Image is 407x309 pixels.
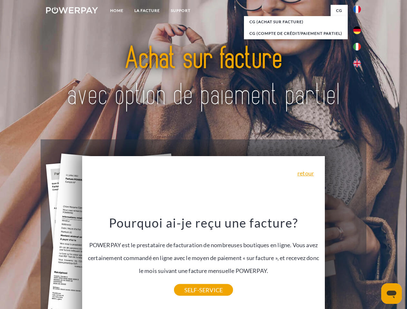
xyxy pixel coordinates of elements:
[165,5,196,16] a: Support
[244,16,348,28] a: CG (achat sur facture)
[174,284,233,296] a: SELF-SERVICE
[86,215,321,230] h3: Pourquoi ai-je reçu une facture?
[381,283,402,304] iframe: Bouton de lancement de la fenêtre de messagerie
[62,31,345,123] img: title-powerpay_fr.svg
[86,215,321,290] div: POWERPAY est le prestataire de facturation de nombreuses boutiques en ligne. Vous avez certaineme...
[331,5,348,16] a: CG
[353,26,361,34] img: de
[353,60,361,67] img: en
[353,43,361,51] img: it
[129,5,165,16] a: LA FACTURE
[46,7,98,14] img: logo-powerpay-white.svg
[353,5,361,13] img: fr
[297,170,314,176] a: retour
[244,28,348,39] a: CG (Compte de crédit/paiement partiel)
[105,5,129,16] a: Home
